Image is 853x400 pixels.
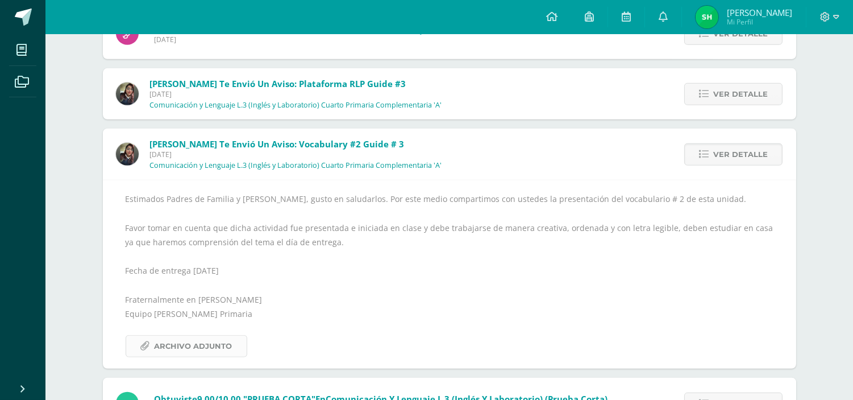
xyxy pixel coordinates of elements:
span: [DATE] [149,150,442,159]
span: [PERSON_NAME] [727,7,792,18]
img: fc4339666baa0cca7e3fa14130174606.png [696,6,718,28]
p: Comunicación y Lenguaje L.3 (Inglés y Laboratorio) Cuarto Primaria Complementaria 'A' [149,101,442,110]
p: Comunicación y Lenguaje L.3 (Inglés y Laboratorio) Cuarto Primaria Complementaria 'A' [149,161,442,170]
img: f727c7009b8e908c37d274233f9e6ae1.png [116,83,139,105]
span: Ver detalle [713,144,768,165]
span: Mi Perfil [727,17,792,27]
span: [PERSON_NAME] te envió un aviso: Vocabulary #2 Guide # 3 [149,138,404,150]
img: f727c7009b8e908c37d274233f9e6ae1.png [116,143,139,166]
div: Estimados Padres de Familia y [PERSON_NAME], gusto en saludarlos. Por este medio compartimos con ... [126,192,773,357]
span: [PERSON_NAME] te envió un aviso: Plataforma RLP Guide #3 [149,78,406,89]
span: Ver detalle [713,84,768,105]
span: [DATE] [149,89,442,99]
span: Archivo Adjunto [155,336,232,357]
a: Archivo Adjunto [126,335,247,357]
span: [DATE] [154,35,491,44]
